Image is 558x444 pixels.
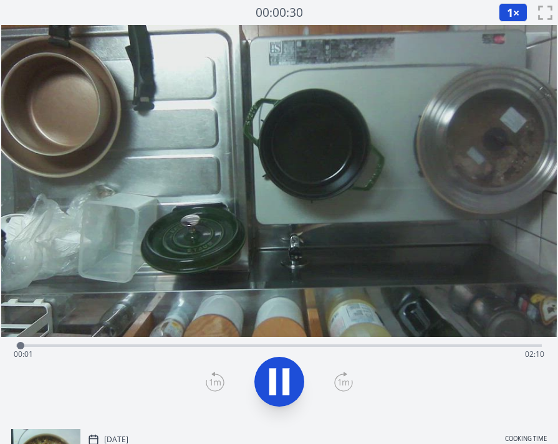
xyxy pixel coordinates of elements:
a: 00:00:30 [256,4,303,22]
span: 02:10 [525,349,544,359]
span: 1 [507,5,513,20]
button: 1× [499,3,527,22]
